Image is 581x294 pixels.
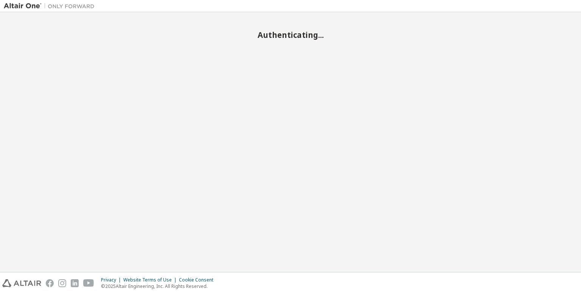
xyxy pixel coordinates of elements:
[101,277,123,283] div: Privacy
[58,279,66,287] img: instagram.svg
[71,279,79,287] img: linkedin.svg
[4,30,577,40] h2: Authenticating...
[101,283,218,289] p: © 2025 Altair Engineering, Inc. All Rights Reserved.
[46,279,54,287] img: facebook.svg
[123,277,179,283] div: Website Terms of Use
[179,277,218,283] div: Cookie Consent
[2,279,41,287] img: altair_logo.svg
[4,2,98,10] img: Altair One
[83,279,94,287] img: youtube.svg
